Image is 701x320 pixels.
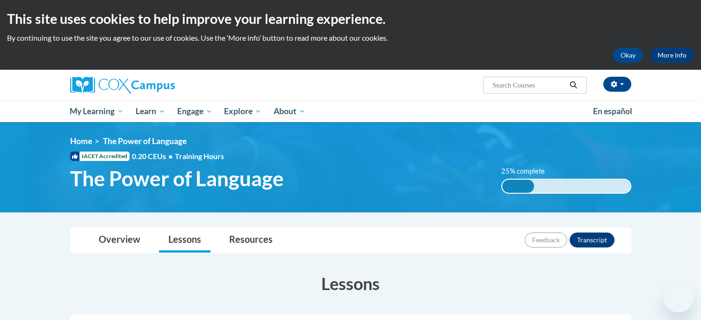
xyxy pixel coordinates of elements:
span: The Power of Language [103,136,187,146]
span: • [168,152,173,160]
a: Home [70,136,92,146]
button: Search [566,80,580,91]
a: Resources [220,228,282,253]
span: IACET Accredited [70,152,130,161]
button: Account Settings [603,77,631,92]
button: Okay [613,48,643,63]
input: Search Courses [491,80,566,91]
button: Transcript [570,233,614,247]
label: 25% complete [501,166,555,176]
span: En español [593,106,632,116]
a: Learn [130,101,171,122]
iframe: Button to launch messaging window [664,283,694,313]
div: Main menu [56,101,645,122]
span: About [274,106,305,117]
div: 25% complete [502,180,534,193]
h3: Lessons [70,272,631,295]
a: Lessons [159,228,210,253]
span: My Learning [70,106,123,117]
a: Overview [89,228,150,253]
span: 0.20 CEUs [132,151,175,161]
a: More Info [650,48,694,63]
span: The Power of Language [70,166,284,191]
span: Training Hours [175,152,224,160]
span: Learn [136,106,165,117]
a: About [267,101,311,122]
a: Explore [218,101,267,122]
a: En español [587,102,638,121]
a: My Learning [64,101,130,122]
button: Feedback [525,233,567,247]
p: By continuing to use the site you agree to our use of cookies. Use the ‘More info’ button to read... [7,33,694,43]
a: Cox Campus [70,77,248,94]
a: Engage [171,101,218,122]
span: Engage [177,106,212,117]
span: Explore [224,106,261,117]
img: Cox Campus [70,77,175,94]
h2: This site uses cookies to help improve your learning experience. [7,9,694,28]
